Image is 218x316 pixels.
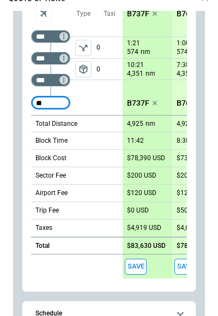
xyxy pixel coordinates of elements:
[174,259,196,275] button: Save
[177,137,190,145] p: 8:38
[127,39,140,47] p: 1:21
[75,61,92,77] span: Type of sector
[125,259,147,275] button: Save
[177,120,193,128] p: 4,925
[146,69,155,78] p: nm
[141,47,150,57] p: nm
[35,5,52,22] span: Aircraft selection
[75,40,92,56] button: left aligned
[177,189,206,197] p: $120 USD
[127,154,165,162] p: $78,390 USD
[127,9,149,19] p: B737F
[127,172,156,180] p: $200 USD
[96,37,123,58] p: 0
[177,47,188,57] p: 574
[35,119,77,129] p: Total Distance
[177,242,215,250] p: $78,903 USD
[35,206,59,215] p: Trip Fee
[127,69,143,78] p: 4,351
[96,59,123,80] p: 0
[75,61,92,77] button: left aligned
[76,9,90,19] p: Type
[125,259,147,275] span: Save this aircraft quote and copy details to clipboard
[127,61,144,69] p: 10:21
[127,242,166,250] p: $83,630 USD
[31,96,70,110] div: Too short
[35,171,66,180] p: Sector Fee
[174,259,196,275] span: Save this aircraft quote and copy details to clipboard
[177,172,206,180] p: $200 USD
[35,136,68,145] p: Block Time
[127,120,143,128] p: 4,925
[78,64,89,75] span: package_2
[127,137,144,145] p: 11:42
[31,74,70,87] div: Too short
[127,189,156,197] p: $120 USD
[177,99,195,108] p: B762
[146,119,155,129] p: nm
[127,47,138,57] p: 574
[35,189,68,198] p: Airport Fee
[177,9,195,19] p: B762
[177,154,215,162] p: $73,441 USD
[177,39,190,47] p: 1:00
[127,206,149,215] p: $0 USD
[75,40,92,56] span: Type of sector
[31,52,70,65] div: Too short
[35,242,50,250] h6: Total
[177,206,206,215] p: $500 USD
[177,224,211,232] p: $4,641 USD
[127,99,149,108] p: B737F
[104,9,116,19] p: Taxi
[177,61,190,69] p: 7:38
[35,154,66,163] p: Block Cost
[35,223,52,233] p: Taxes
[177,69,193,78] p: 4,352
[127,224,161,232] p: $4,919 USD
[31,30,70,43] div: Too short
[123,2,187,278] div: scrollable content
